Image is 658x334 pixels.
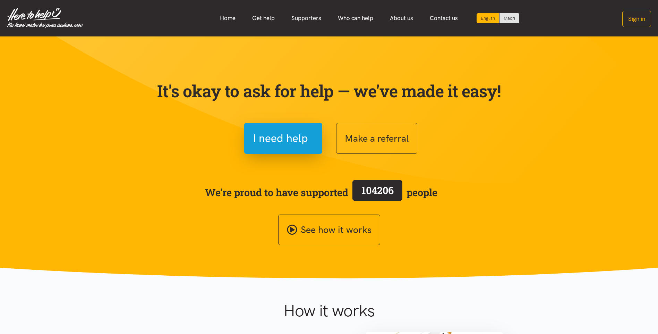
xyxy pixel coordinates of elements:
[283,11,330,26] a: Supporters
[253,130,308,147] span: I need help
[499,13,519,23] a: Switch to Te Reo Māori
[330,11,382,26] a: Who can help
[477,13,520,23] div: Language toggle
[278,215,380,245] a: See how it works
[7,8,83,28] img: Home
[361,184,394,197] span: 104206
[336,123,417,154] button: Make a referral
[421,11,466,26] a: Contact us
[382,11,421,26] a: About us
[212,11,244,26] a: Home
[348,179,407,206] a: 104206
[622,11,651,27] button: Sign in
[216,301,442,321] h1: How it works
[244,123,322,154] button: I need help
[156,81,503,101] p: It's okay to ask for help — we've made it easy!
[244,11,283,26] a: Get help
[477,13,499,23] div: Current language
[205,179,437,206] span: We’re proud to have supported people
